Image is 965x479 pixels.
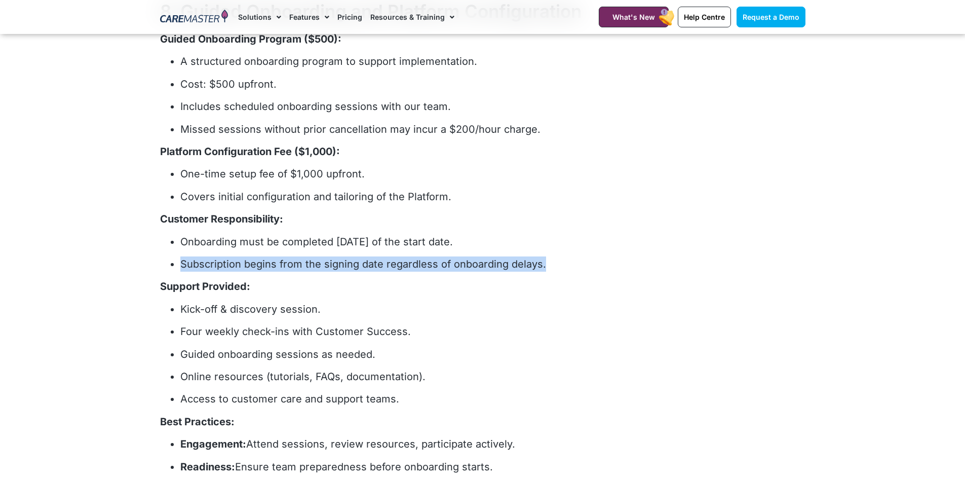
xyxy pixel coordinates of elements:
p: Kick-off & discovery session. [180,302,805,317]
span: Help Centre [684,13,725,21]
p: Includes scheduled onboarding sessions with our team. [180,99,805,114]
strong: Guided Onboarding Program ($500): [160,33,341,45]
span: Request a Demo [743,13,799,21]
img: CareMaster Logo [160,10,228,25]
p: Four weekly check-ins with Customer Success. [180,324,805,339]
strong: Support Provided: [160,280,250,292]
strong: Platform Configuration Fee ($1,000): [160,145,340,158]
strong: Customer Responsibility: [160,213,283,225]
p: Covers initial configuration and tailoring of the Platform. [180,189,805,204]
p: Online resources (tutorials, FAQs, documentation). [180,369,805,384]
p: Cost: $500 upfront. [180,77,805,92]
a: Request a Demo [737,7,805,27]
p: Guided onboarding sessions as needed. [180,347,805,362]
p: Onboarding must be completed [DATE] of the start date. [180,234,805,249]
strong: Readiness: [180,461,235,473]
p: Attend sessions, review resources, participate actively. [180,436,805,452]
strong: Engagement: [180,438,246,450]
p: One-time setup fee of $1,000 upfront. [180,166,805,181]
span: What's New [612,13,655,21]
p: Subscription begins from the signing date regardless of onboarding delays. [180,256,805,272]
p: A structured onboarding program to support implementation. [180,54,805,69]
strong: Best Practices: [160,416,235,428]
p: Access to customer care and support teams. [180,391,805,407]
a: What's New [599,7,669,27]
a: Help Centre [678,7,731,27]
p: Missed sessions without prior cancellation may incur a $200/hour charge. [180,122,805,137]
p: Ensure team preparedness before onboarding starts. [180,459,805,474]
